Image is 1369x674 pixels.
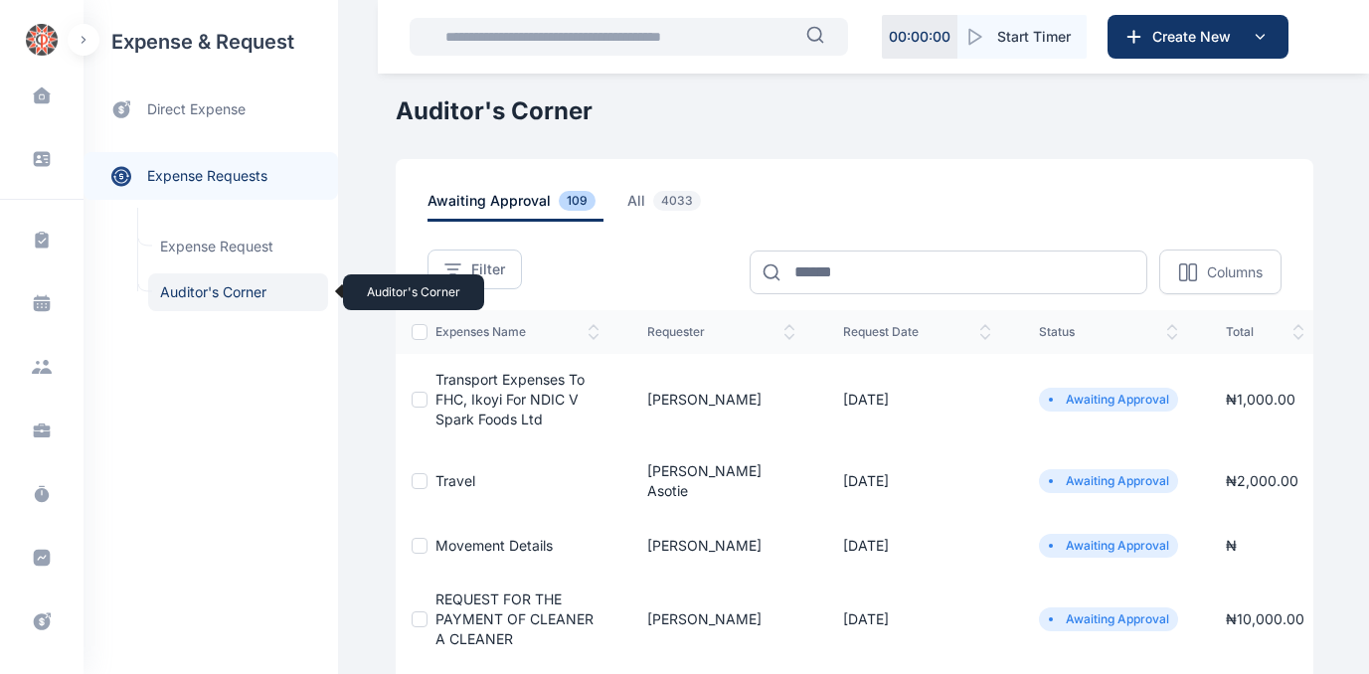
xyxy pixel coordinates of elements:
span: direct expense [147,99,246,120]
li: Awaiting Approval [1047,538,1170,554]
button: Columns [1159,250,1282,294]
a: direct expense [84,84,338,136]
button: Filter [428,250,522,289]
p: 00 : 00 : 00 [889,27,950,47]
td: [PERSON_NAME] [623,574,819,665]
div: expense requests [84,136,338,200]
a: expense requests [84,152,338,200]
span: request date [843,324,991,340]
h1: Auditor's Corner [396,95,1313,127]
td: [DATE] [819,574,1015,665]
td: [PERSON_NAME] Asotie [623,445,819,517]
button: Start Timer [957,15,1087,59]
a: Transport Expenses to FHC, Ikoyi for NDIC V Spark Foods Ltd [435,371,585,427]
span: Filter [471,259,505,279]
td: [PERSON_NAME] [623,517,819,574]
span: total [1226,324,1304,340]
td: [DATE] [819,445,1015,517]
span: all [627,191,709,222]
td: [PERSON_NAME] [623,354,819,445]
span: ₦ 2,000.00 [1226,472,1298,489]
a: all4033 [627,191,733,222]
td: [DATE] [819,517,1015,574]
span: ₦ 1,000.00 [1226,391,1295,408]
td: [DATE] [819,354,1015,445]
li: Awaiting Approval [1047,473,1170,489]
span: Start Timer [997,27,1071,47]
li: Awaiting Approval [1047,611,1170,627]
a: awaiting approval109 [428,191,627,222]
a: Travel [435,472,475,489]
a: Expense Request [148,228,328,265]
span: expenses Name [435,324,599,340]
span: Create New [1144,27,1248,47]
p: Columns [1207,262,1263,282]
span: Requester [647,324,795,340]
span: Auditor's Corner [148,273,328,311]
a: movement details [435,537,553,554]
span: 4033 [653,191,701,211]
li: Awaiting Approval [1047,392,1170,408]
span: status [1039,324,1178,340]
span: awaiting approval [428,191,603,222]
span: 109 [559,191,596,211]
span: ₦ [1226,537,1237,554]
a: Auditor's CornerAuditor's Corner [148,273,328,311]
span: ₦ 10,000.00 [1226,610,1304,627]
a: REQUEST FOR THE PAYMENT OF CLEANER A CLEANER [435,590,594,647]
button: Create New [1108,15,1288,59]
